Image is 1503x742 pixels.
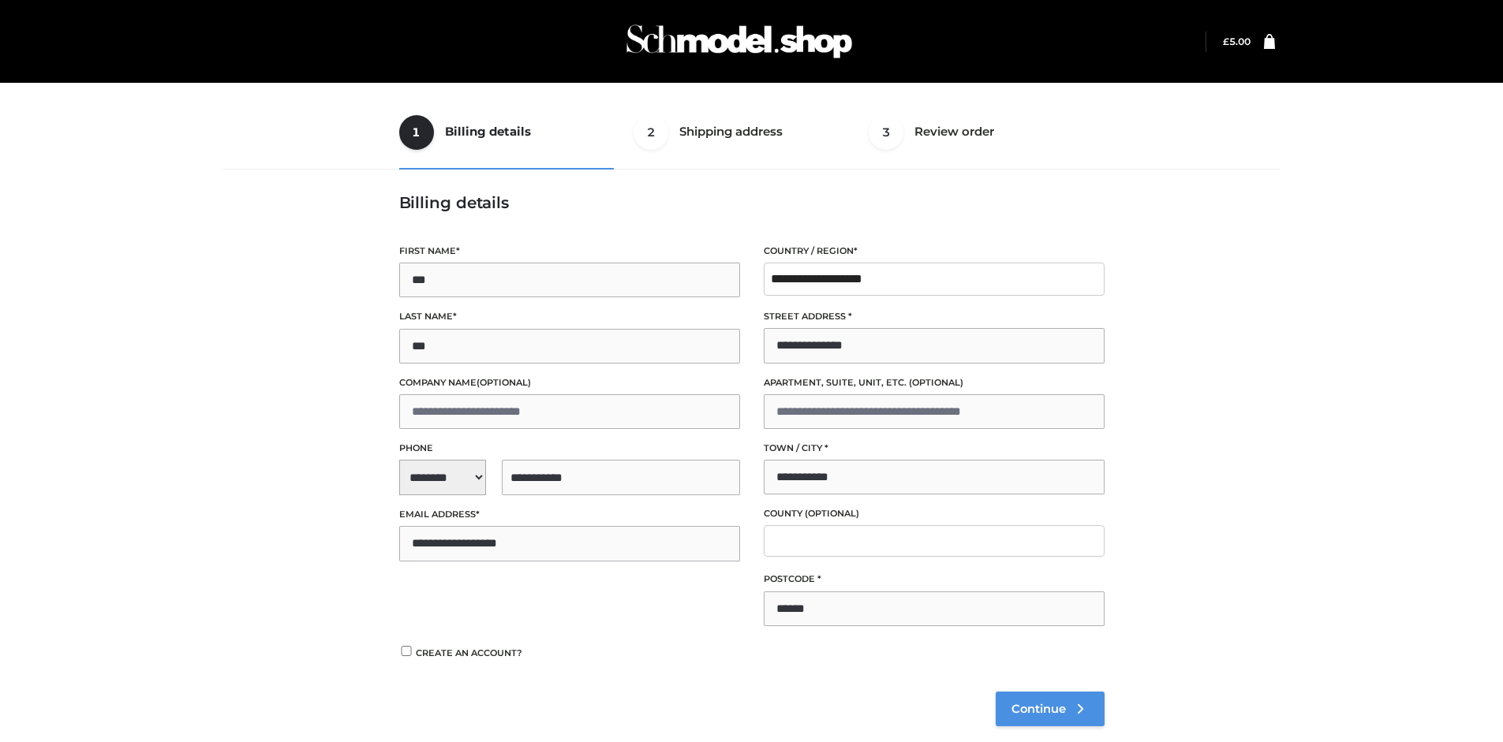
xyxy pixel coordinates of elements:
label: County [764,506,1105,521]
bdi: 5.00 [1223,35,1251,47]
span: (optional) [477,377,531,388]
input: Create an account? [399,646,413,656]
label: Last name [399,309,740,324]
a: Continue [996,692,1105,726]
label: Email address [399,507,740,522]
span: (optional) [909,377,963,388]
span: (optional) [805,508,859,519]
h3: Billing details [399,193,1105,212]
label: Town / City [764,441,1105,456]
label: Postcode [764,572,1105,587]
label: Company name [399,375,740,390]
label: Country / Region [764,244,1105,259]
label: First name [399,244,740,259]
label: Phone [399,441,740,456]
label: Street address [764,309,1105,324]
span: Create an account? [416,647,522,658]
span: £ [1223,35,1229,47]
a: £5.00 [1223,35,1251,47]
img: Schmodel Admin 964 [621,10,858,73]
label: Apartment, suite, unit, etc. [764,375,1105,390]
span: Continue [1011,702,1066,716]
